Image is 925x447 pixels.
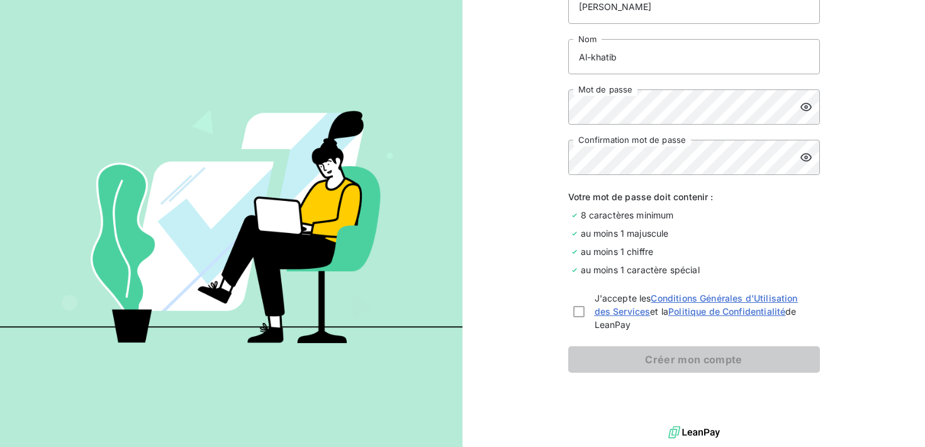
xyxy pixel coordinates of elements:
[581,245,654,258] span: au moins 1 chiffre
[568,190,820,203] span: Votre mot de passe doit contenir :
[581,263,700,276] span: au moins 1 caractère spécial
[581,208,674,222] span: 8 caractères minimum
[568,346,820,373] button: Créer mon compte
[568,39,820,74] input: placeholder
[668,306,785,317] a: Politique de Confidentialité
[668,423,720,442] img: logo
[581,227,669,240] span: au moins 1 majuscule
[595,291,815,331] span: J'accepte les et la de LeanPay
[595,293,798,317] a: Conditions Générales d'Utilisation des Services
